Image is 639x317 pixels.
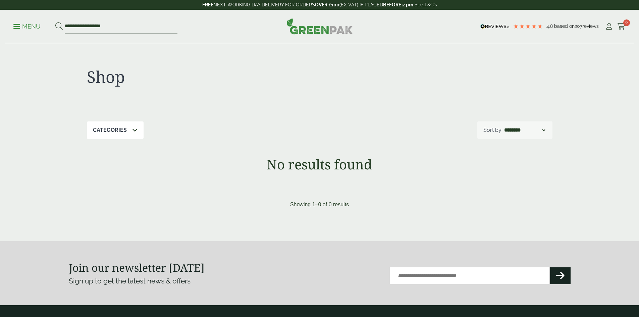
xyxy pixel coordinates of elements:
[290,201,349,209] p: Showing 1–0 of 0 results
[483,126,501,134] p: Sort by
[575,23,582,29] span: 207
[87,67,320,87] h1: Shop
[480,24,510,29] img: REVIEWS.io
[383,2,413,7] strong: BEFORE 2 pm
[546,23,554,29] span: 4.8
[93,126,127,134] p: Categories
[582,23,599,29] span: reviews
[13,22,41,29] a: Menu
[623,19,630,26] span: 0
[503,126,546,134] select: Shop order
[617,23,626,30] i: Cart
[69,276,295,286] p: Sign up to get the latest news & offers
[69,156,571,172] h1: No results found
[69,260,205,275] strong: Join our newsletter [DATE]
[513,23,543,29] div: 4.79 Stars
[315,2,339,7] strong: OVER £100
[605,23,613,30] i: My Account
[554,23,575,29] span: Based on
[286,18,353,34] img: GreenPak Supplies
[617,21,626,32] a: 0
[13,22,41,31] p: Menu
[415,2,437,7] a: See T&C's
[202,2,213,7] strong: FREE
